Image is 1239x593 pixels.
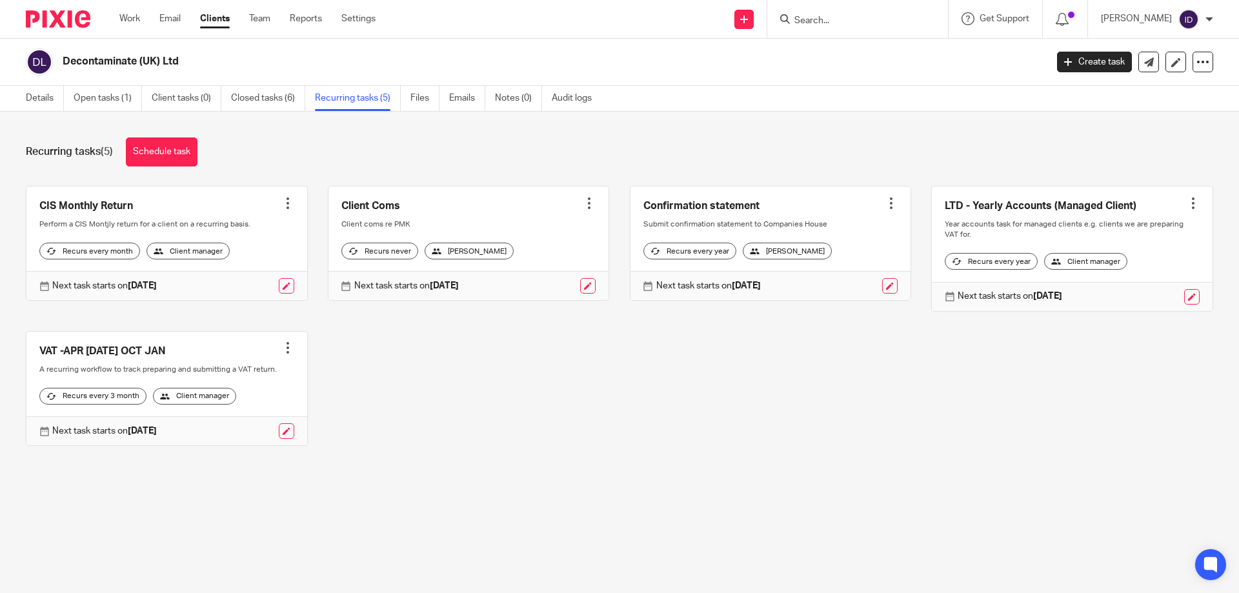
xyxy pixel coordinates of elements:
[26,86,64,111] a: Details
[980,14,1029,23] span: Get Support
[249,12,270,25] a: Team
[153,388,236,405] div: Client manager
[1033,292,1062,301] strong: [DATE]
[152,86,221,111] a: Client tasks (0)
[290,12,322,25] a: Reports
[1057,52,1132,72] a: Create task
[430,281,459,290] strong: [DATE]
[159,12,181,25] a: Email
[1044,253,1127,270] div: Client manager
[26,10,90,28] img: Pixie
[793,15,909,27] input: Search
[74,86,142,111] a: Open tasks (1)
[101,146,113,157] span: (5)
[128,427,157,436] strong: [DATE]
[39,243,140,259] div: Recurs every month
[449,86,485,111] a: Emails
[1178,9,1199,30] img: svg%3E
[63,55,843,68] h2: Decontaminate (UK) Ltd
[643,243,736,259] div: Recurs every year
[128,281,157,290] strong: [DATE]
[1101,12,1172,25] p: [PERSON_NAME]
[126,137,197,166] a: Schedule task
[732,281,761,290] strong: [DATE]
[958,290,1062,303] p: Next task starts on
[552,86,601,111] a: Audit logs
[341,12,376,25] a: Settings
[26,48,53,75] img: svg%3E
[119,12,140,25] a: Work
[341,243,418,259] div: Recurs never
[26,145,113,159] h1: Recurring tasks
[52,425,157,437] p: Next task starts on
[39,388,146,405] div: Recurs every 3 month
[231,86,305,111] a: Closed tasks (6)
[200,12,230,25] a: Clients
[315,86,401,111] a: Recurring tasks (5)
[743,243,832,259] div: [PERSON_NAME]
[146,243,230,259] div: Client manager
[425,243,514,259] div: [PERSON_NAME]
[410,86,439,111] a: Files
[52,279,157,292] p: Next task starts on
[495,86,542,111] a: Notes (0)
[354,279,459,292] p: Next task starts on
[945,253,1038,270] div: Recurs every year
[656,279,761,292] p: Next task starts on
